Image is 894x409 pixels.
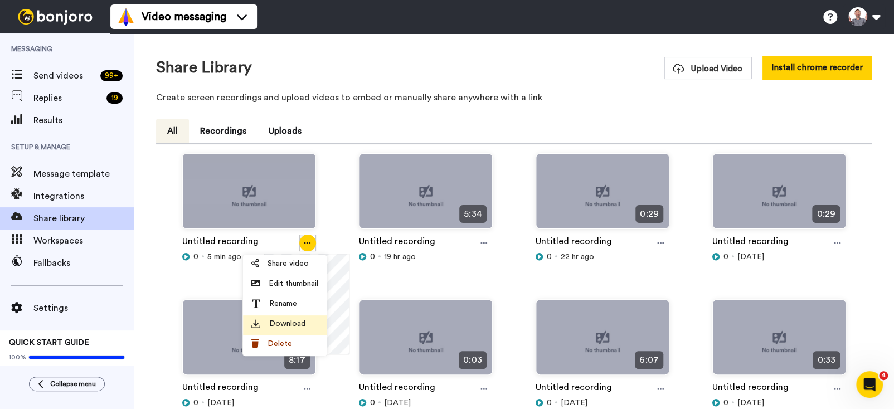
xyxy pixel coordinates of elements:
span: Message template [33,167,134,181]
span: 0 [370,397,375,408]
a: Untitled recording [359,381,435,397]
div: 22 hr ago [536,251,669,262]
span: Replies [33,91,102,105]
span: Edit thumbnail [269,278,318,289]
button: Uploads [257,119,313,143]
span: 8:17 [284,351,309,369]
div: [DATE] [182,397,316,408]
div: 5 min ago [182,251,316,262]
div: [DATE] [712,397,846,408]
img: no-thumbnail.jpg [183,300,315,384]
img: bj-logo-header-white.svg [13,9,97,25]
a: Untitled recording [536,381,612,397]
img: no-thumbnail.jpg [359,154,492,238]
span: Workspaces [33,234,134,247]
a: Untitled recording [182,235,259,251]
iframe: Intercom live chat [856,371,883,398]
span: Share library [33,212,134,225]
div: 99 + [100,70,123,81]
h1: Share Library [156,59,252,76]
img: no-thumbnail.jpg [536,154,669,238]
button: Recordings [189,119,257,143]
div: 19 hr ago [359,251,493,262]
span: Integrations [33,189,134,203]
img: no-thumbnail.jpg [536,300,669,384]
span: 0:29 [635,205,663,223]
img: no-thumbnail.jpg [713,154,846,238]
span: Share video [268,258,309,269]
span: QUICK START GUIDE [9,339,89,347]
a: Untitled recording [182,381,259,397]
span: Download [269,318,305,329]
div: [DATE] [536,397,669,408]
span: Collapse menu [50,379,96,388]
span: 0:33 [813,351,839,369]
span: Video messaging [142,9,226,25]
span: 0 [723,397,728,408]
span: 0 [193,251,198,262]
span: 4 [879,371,888,380]
img: no-thumbnail.jpg [183,154,315,238]
button: Upload Video [664,57,751,79]
span: 0 [547,397,552,408]
span: Results [33,114,134,127]
span: Delete [268,338,292,349]
img: no-thumbnail.jpg [359,300,492,384]
span: 5:34 [459,205,486,223]
span: 0 [547,251,552,262]
button: Install chrome recorder [762,56,872,80]
a: Untitled recording [359,235,435,251]
img: no-thumbnail.jpg [713,300,846,384]
span: Fallbacks [33,256,134,270]
a: Untitled recording [536,235,612,251]
div: [DATE] [712,251,846,262]
a: Untitled recording [712,381,789,397]
img: vm-color.svg [117,8,135,26]
a: Untitled recording [712,235,789,251]
span: 0:29 [812,205,839,223]
span: 0 [193,397,198,408]
div: [DATE] [359,397,493,408]
span: 0 [723,251,728,262]
span: 0 [370,251,375,262]
p: Create screen recordings and upload videos to embed or manually share anywhere with a link [156,91,872,104]
span: Rename [269,298,297,309]
button: All [156,119,189,143]
span: 100% [9,353,26,362]
span: 6:07 [635,351,663,369]
span: Send videos [33,69,96,82]
button: Collapse menu [29,377,105,391]
span: 0:03 [459,351,486,369]
span: Upload Video [673,63,742,75]
div: 19 [106,92,123,104]
span: Settings [33,301,134,315]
